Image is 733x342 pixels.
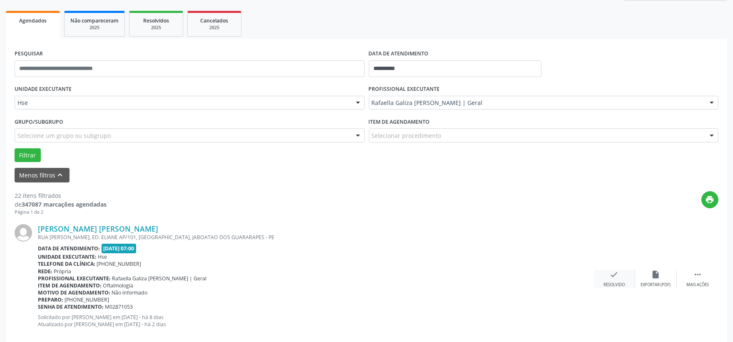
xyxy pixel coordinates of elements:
b: Motivo de agendamento: [38,289,110,296]
i:  [693,270,702,279]
strong: 347087 marcações agendadas [22,200,107,208]
span: [PHONE_NUMBER] [65,296,109,303]
button: print [701,191,718,208]
b: Preparo: [38,296,63,303]
span: Agendados [19,17,47,24]
b: Unidade executante: [38,253,97,260]
span: Não informado [112,289,148,296]
div: de [15,200,107,209]
span: Selecione um grupo ou subgrupo [17,131,111,140]
img: img [15,224,32,242]
b: Item de agendamento: [38,282,102,289]
i: insert_drive_file [651,270,661,279]
span: Não compareceram [70,17,119,24]
div: 2025 [135,25,177,31]
span: Oftalmologia [103,282,134,289]
div: RUA [PERSON_NAME], ED. ELIANE AP/101, [GEOGRAPHIC_DATA], JABOATAO DOS GUARARAPES - PE [38,234,594,241]
a: [PERSON_NAME] [PERSON_NAME] [38,224,158,233]
i: keyboard_arrow_up [56,170,65,180]
span: Rafaella Galiza [PERSON_NAME] | Geral [372,99,702,107]
span: Hse [98,253,107,260]
i: check [610,270,619,279]
div: 2025 [70,25,119,31]
span: Selecionar procedimento [372,131,442,140]
b: Data de atendimento: [38,245,100,252]
div: Página 1 de 2 [15,209,107,216]
span: Rafaella Galiza [PERSON_NAME] | Geral [112,275,207,282]
span: [PHONE_NUMBER] [97,260,142,267]
div: Exportar (PDF) [641,282,671,288]
i: print [706,195,715,204]
span: [DATE] 07:00 [102,244,137,253]
button: Menos filtroskeyboard_arrow_up [15,168,70,182]
div: 2025 [194,25,235,31]
button: Filtrar [15,148,41,162]
label: Item de agendamento [369,115,430,128]
p: Solicitado por [PERSON_NAME] em [DATE] - há 8 dias Atualizado por [PERSON_NAME] em [DATE] - há 2 ... [38,314,594,328]
label: UNIDADE EXECUTANTE [15,83,72,96]
b: Profissional executante: [38,275,111,282]
label: Grupo/Subgrupo [15,115,63,128]
span: Hse [17,99,348,107]
span: Resolvidos [143,17,169,24]
span: Própria [54,268,72,275]
div: 22 itens filtrados [15,191,107,200]
label: PROFISSIONAL EXECUTANTE [369,83,440,96]
b: Rede: [38,268,52,275]
div: Mais ações [686,282,709,288]
label: DATA DE ATENDIMENTO [369,47,429,60]
span: Cancelados [201,17,229,24]
div: Resolvido [604,282,625,288]
label: PESQUISAR [15,47,43,60]
b: Senha de atendimento: [38,303,104,310]
b: Telefone da clínica: [38,260,95,267]
span: M02871053 [105,303,133,310]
